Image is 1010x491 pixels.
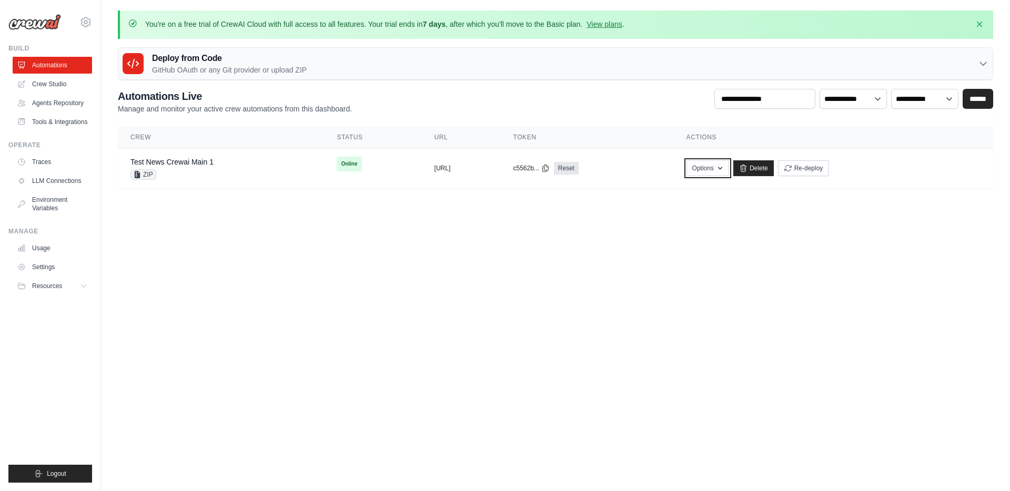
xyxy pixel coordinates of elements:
[152,65,307,75] p: GitHub OAuth or any Git provider or upload ZIP
[513,164,549,172] button: c5562b...
[13,76,92,93] a: Crew Studio
[778,160,829,176] button: Re-deploy
[587,20,622,28] a: View plans
[118,127,324,148] th: Crew
[8,141,92,149] div: Operate
[13,95,92,111] a: Agents Repository
[145,19,624,29] p: You're on a free trial of CrewAI Cloud with full access to all features. Your trial ends in , aft...
[13,240,92,257] a: Usage
[686,160,729,176] button: Options
[13,259,92,275] a: Settings
[422,127,501,148] th: URL
[8,465,92,483] button: Logout
[337,157,361,171] span: Online
[13,57,92,74] a: Automations
[13,154,92,170] a: Traces
[733,160,774,176] a: Delete
[8,14,61,30] img: Logo
[8,44,92,53] div: Build
[130,169,156,180] span: ZIP
[13,114,92,130] a: Tools & Integrations
[118,104,352,114] p: Manage and monitor your active crew automations from this dashboard.
[32,282,62,290] span: Resources
[13,191,92,217] a: Environment Variables
[118,89,352,104] h2: Automations Live
[13,172,92,189] a: LLM Connections
[47,469,66,478] span: Logout
[13,278,92,294] button: Resources
[554,162,579,175] a: Reset
[500,127,673,148] th: Token
[674,127,993,148] th: Actions
[324,127,421,148] th: Status
[8,227,92,236] div: Manage
[422,20,446,28] strong: 7 days
[130,158,214,166] a: Test News Crewai Main 1
[152,52,307,65] h3: Deploy from Code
